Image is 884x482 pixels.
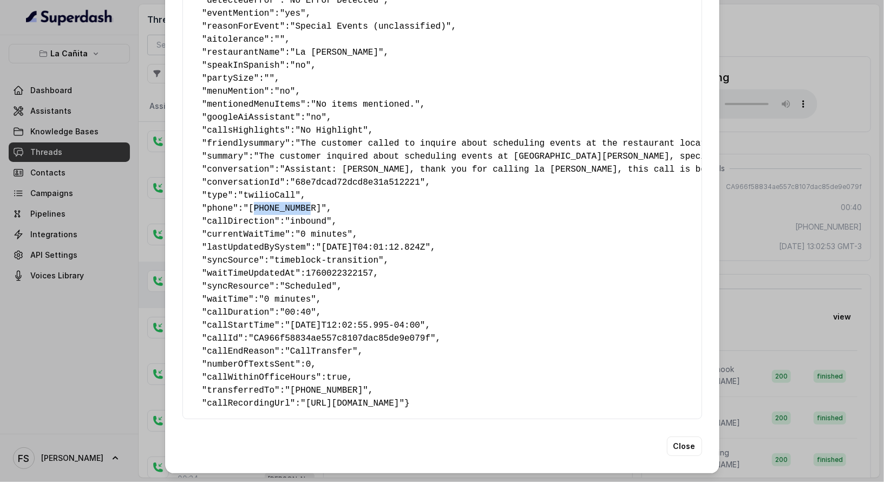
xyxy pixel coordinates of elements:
[207,191,227,200] span: type
[270,256,384,265] span: "timeblock-transition"
[280,308,316,317] span: "00:40"
[248,334,436,343] span: "CA966f58834ae557c8107dac85de9e079f"
[207,399,290,408] span: callRecordingUrl
[238,191,300,200] span: "twilioCall"
[306,113,326,122] span: "no"
[207,230,285,239] span: currentWaitTime
[280,9,306,18] span: "yes"
[296,126,368,135] span: "No Highlight"
[259,295,316,304] span: "0 minutes"
[285,217,331,226] span: "inbound"
[207,139,285,148] span: friendlysummary
[207,347,274,356] span: callEndReason
[207,308,269,317] span: callDuration
[274,35,285,44] span: ""
[300,399,404,408] span: "[URL][DOMAIN_NAME]"
[207,204,233,213] span: phone
[207,126,285,135] span: callsHighlights
[290,178,425,187] span: "68e7dcad72dcd8e31a512221"
[207,217,274,226] span: callDirection
[326,373,347,382] span: true
[316,243,430,252] span: "[DATE]T04:01:12.824Z"
[207,113,295,122] span: googleAiAssistant
[207,373,316,382] span: callWithinOfficeHours
[290,48,384,57] span: "La [PERSON_NAME]"
[207,386,274,395] span: transferredTo
[285,386,368,395] span: "[PHONE_NUMBER]"
[280,282,337,291] span: "Scheduled"
[207,100,300,109] span: mentionedMenuItems
[207,321,274,330] span: callStartTime
[264,74,274,83] span: ""
[207,334,238,343] span: callId
[244,204,327,213] span: "[PHONE_NUMBER]"
[306,360,311,369] span: 0
[274,87,295,96] span: "no"
[667,437,702,456] button: Close
[207,243,305,252] span: lastUpdatedBySystem
[207,48,279,57] span: restaurantName
[296,230,353,239] span: "0 minutes"
[207,22,279,31] span: reasonForEvent
[311,100,420,109] span: "No items mentioned."
[207,165,269,174] span: conversation
[290,61,311,70] span: "no"
[285,321,425,330] span: "[DATE]T12:02:55.995-04:00"
[207,256,259,265] span: syncSource
[207,87,264,96] span: menuMention
[306,269,374,278] span: 1760022322157
[285,347,357,356] span: "CallTransfer"
[207,360,295,369] span: numberOfTextsSent
[290,22,451,31] span: "Special Events (unclassified)"
[207,152,243,161] span: summary
[207,295,248,304] span: waitTime
[207,282,269,291] span: syncResource
[207,9,269,18] span: eventMention
[207,74,253,83] span: partySize
[207,35,264,44] span: aitolerance
[207,178,279,187] span: conversationId
[207,269,295,278] span: waitTimeUpdatedAt
[207,61,279,70] span: speakInSpanish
